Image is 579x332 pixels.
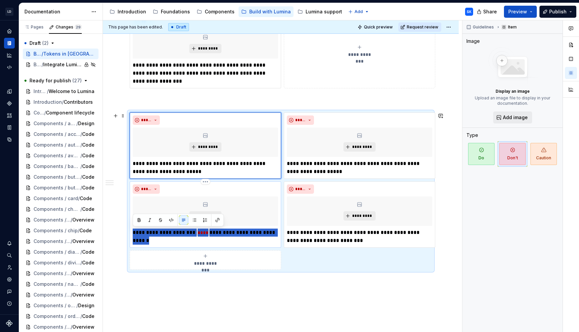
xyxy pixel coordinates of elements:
div: SK [467,9,471,14]
a: Settings [4,274,15,285]
a: Components / accordion/Design [23,118,99,129]
svg: Supernova Logo [6,320,13,327]
span: Components / card [34,195,78,202]
span: / [80,184,82,191]
a: Design tokens [4,86,15,97]
span: Guidelines [473,24,494,30]
a: Components / orderList/Code [23,311,99,322]
div: Search ⌘K [4,250,15,261]
span: / [71,324,72,330]
span: Design [78,120,94,127]
div: LD [5,8,13,16]
button: Add image [493,111,532,123]
button: Add [346,7,371,16]
span: / [80,152,82,159]
span: / [80,206,82,213]
span: Components / divider [34,259,80,266]
p: Upload an image file to display in your documentation. [466,95,559,106]
a: Components / chip/Code [23,225,99,236]
span: Welcome to Lumina [49,88,94,95]
button: Draft (2) [23,38,99,49]
span: Components / checkbox [34,206,80,213]
div: Type [466,132,478,139]
a: Components / avatar/Code [23,150,99,161]
span: Code [82,206,94,213]
div: Draft [168,23,189,31]
a: Components / accordion/Code [23,129,99,140]
span: / [78,227,79,234]
a: Components / buttonGroup/Code [23,182,99,193]
div: Components [205,8,235,15]
a: Components / orderList/Design [23,300,99,311]
span: / [71,238,72,245]
span: Share [483,8,497,15]
span: Component lifecycle [46,109,94,116]
div: Changes [56,24,82,30]
span: Overview [72,270,94,277]
a: Lumina support [295,6,345,17]
span: This page has been edited. [108,24,163,30]
a: Foundations [150,6,193,17]
span: Introduction [34,88,47,95]
span: / [47,88,49,95]
span: Components / orderList [34,302,76,309]
span: / [42,61,43,68]
span: Code [82,163,94,170]
span: Components / avatar [34,152,80,159]
span: Overview [72,238,94,245]
a: Home [4,26,15,36]
a: Analytics [4,50,15,61]
span: / [42,51,43,57]
button: Share [473,6,501,18]
a: Components / navMenu/Overview [23,268,99,279]
span: / [80,174,82,180]
span: Code [82,281,94,287]
span: Components / buttonGroup [34,184,80,191]
button: Do [466,141,496,167]
a: Code automation [4,62,15,73]
span: / [71,217,72,223]
a: Components / autoComplete/Code [23,140,99,150]
a: Components / chip/Overview [23,215,99,225]
a: Components [4,98,15,109]
a: Components / divider/Code [23,257,99,268]
span: Contributors [64,99,93,105]
span: Components / badge [34,163,80,170]
a: Components / checkbox/Code [23,204,99,215]
span: Code [82,152,94,159]
button: Don't [498,141,527,167]
span: Build with Lumina / For Engineers [34,51,42,57]
span: / [80,142,82,148]
span: / [80,163,82,170]
div: Image [466,38,480,45]
div: Data sources [4,134,15,145]
a: Introduction [107,6,149,17]
a: Introduction/Contributors [23,97,99,107]
div: Pages [24,24,44,30]
div: Lumina support [306,8,342,15]
button: Contact support [4,286,15,297]
span: Code [82,313,94,320]
span: Code [82,174,94,180]
div: Build with Lumina [249,8,291,15]
span: / [80,249,82,255]
span: Components / chip [34,217,71,223]
span: Components / dialog [34,249,80,255]
span: / [62,99,64,105]
a: Build with Lumina / For Engineers/Integrate Lumina in apps [23,59,99,70]
span: 29 [75,24,82,30]
span: ( 2 ) [42,40,49,46]
span: / [80,131,82,138]
span: Code [82,131,94,138]
span: Add [355,9,363,14]
p: Display an image [496,89,530,94]
span: / [78,195,80,202]
span: Overview [72,292,94,298]
span: Components / autoComplete [34,142,80,148]
div: Assets [4,110,15,121]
